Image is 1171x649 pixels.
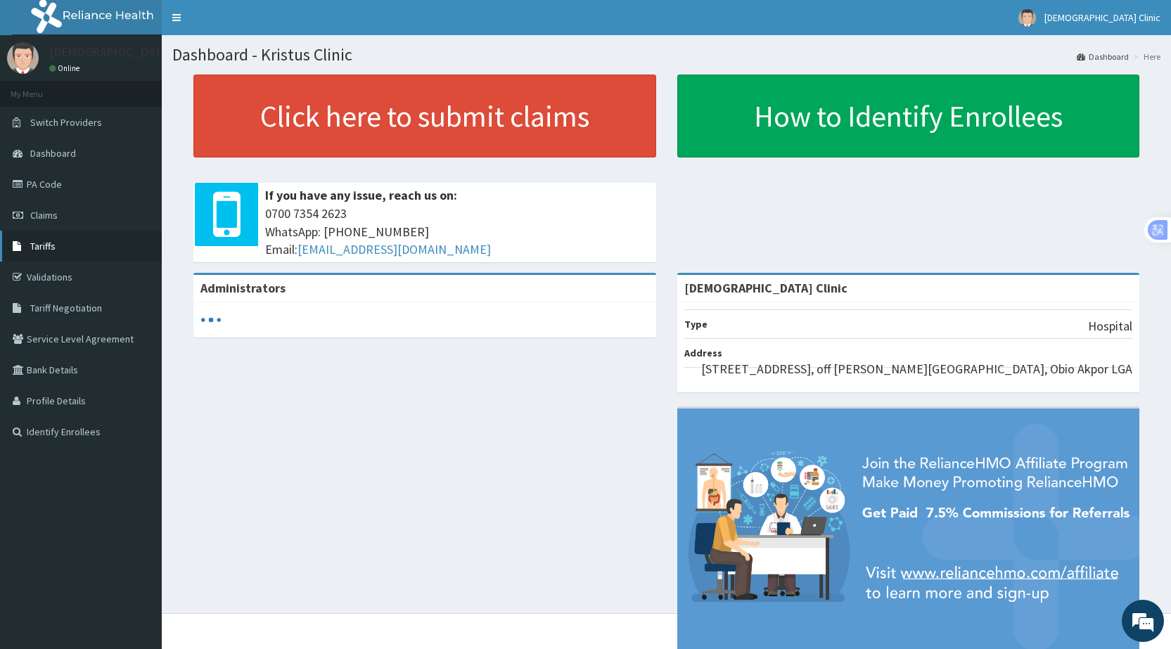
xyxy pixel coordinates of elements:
[684,347,722,359] b: Address
[297,241,491,257] a: [EMAIL_ADDRESS][DOMAIN_NAME]
[49,46,206,58] p: [DEMOGRAPHIC_DATA] Clinic
[265,187,457,203] b: If you have any issue, reach us on:
[7,42,39,74] img: User Image
[701,360,1132,378] p: [STREET_ADDRESS], off [PERSON_NAME][GEOGRAPHIC_DATA], Obio Akpor LGA
[30,147,76,160] span: Dashboard
[684,318,708,330] b: Type
[684,280,847,296] strong: [DEMOGRAPHIC_DATA] Clinic
[1088,317,1132,335] p: Hospital
[30,302,102,314] span: Tariff Negotiation
[49,63,83,73] a: Online
[193,75,656,158] a: Click here to submit claims
[200,280,286,296] b: Administrators
[172,46,1160,64] h1: Dashboard - Kristus Clinic
[1018,9,1036,27] img: User Image
[1044,11,1160,24] span: [DEMOGRAPHIC_DATA] Clinic
[1077,51,1129,63] a: Dashboard
[265,205,649,259] span: 0700 7354 2623 WhatsApp: [PHONE_NUMBER] Email:
[1130,51,1160,63] li: Here
[677,75,1140,158] a: How to Identify Enrollees
[30,116,102,129] span: Switch Providers
[200,309,222,330] svg: audio-loading
[30,209,58,221] span: Claims
[30,240,56,252] span: Tariffs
